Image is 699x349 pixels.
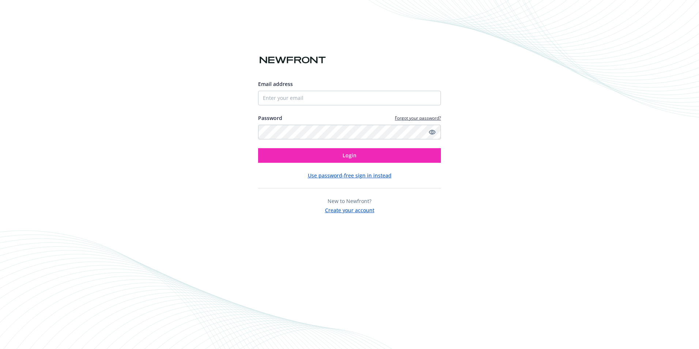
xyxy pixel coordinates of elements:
[343,152,356,159] span: Login
[258,80,293,87] span: Email address
[258,125,441,139] input: Enter your password
[258,91,441,105] input: Enter your email
[428,128,437,136] a: Show password
[325,205,374,214] button: Create your account
[328,198,371,204] span: New to Newfront?
[258,54,327,67] img: Newfront logo
[395,115,441,121] a: Forgot your password?
[258,148,441,163] button: Login
[258,114,282,122] label: Password
[308,172,392,179] button: Use password-free sign in instead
